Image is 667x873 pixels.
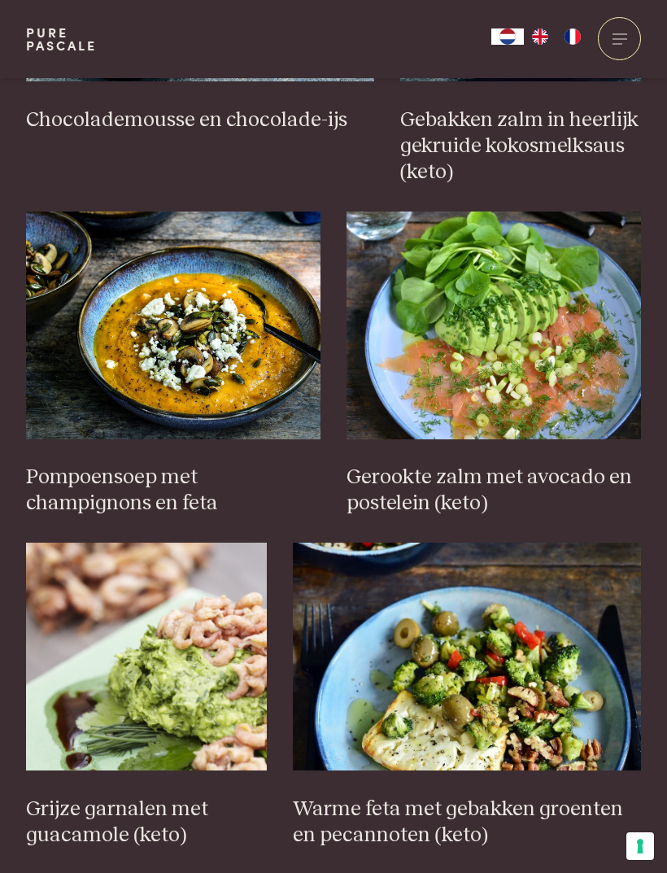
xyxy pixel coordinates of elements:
div: Language [491,28,524,45]
a: PurePascale [26,26,97,52]
img: Grijze garnalen met guacamole (keto) [26,543,268,770]
a: Pompoensoep met champignons en feta Pompoensoep met champignons en feta [26,212,320,517]
h3: Gerookte zalm met avocado en postelein (keto) [347,465,641,517]
a: Warme feta met gebakken groenten en pecannoten (keto) Warme feta met gebakken groenten en pecanno... [293,543,641,849]
aside: Language selected: Nederlands [491,28,589,45]
a: FR [556,28,589,45]
h3: Gebakken zalm in heerlijk gekruide kokosmelksaus (keto) [400,107,642,186]
button: Uw voorkeuren voor toestemming voor trackingtechnologieën [626,832,654,860]
img: Gerookte zalm met avocado en postelein (keto) [347,212,641,439]
img: Warme feta met gebakken groenten en pecannoten (keto) [293,543,641,770]
h3: Warme feta met gebakken groenten en pecannoten (keto) [293,797,641,849]
h3: Grijze garnalen met guacamole (keto) [26,797,268,849]
h3: Chocolademousse en chocolade-ijs [26,107,374,133]
ul: Language list [524,28,589,45]
a: NL [491,28,524,45]
img: Pompoensoep met champignons en feta [26,212,320,439]
h3: Pompoensoep met champignons en feta [26,465,320,517]
a: Gerookte zalm met avocado en postelein (keto) Gerookte zalm met avocado en postelein (keto) [347,212,641,517]
a: Grijze garnalen met guacamole (keto) Grijze garnalen met guacamole (keto) [26,543,268,849]
a: EN [524,28,556,45]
